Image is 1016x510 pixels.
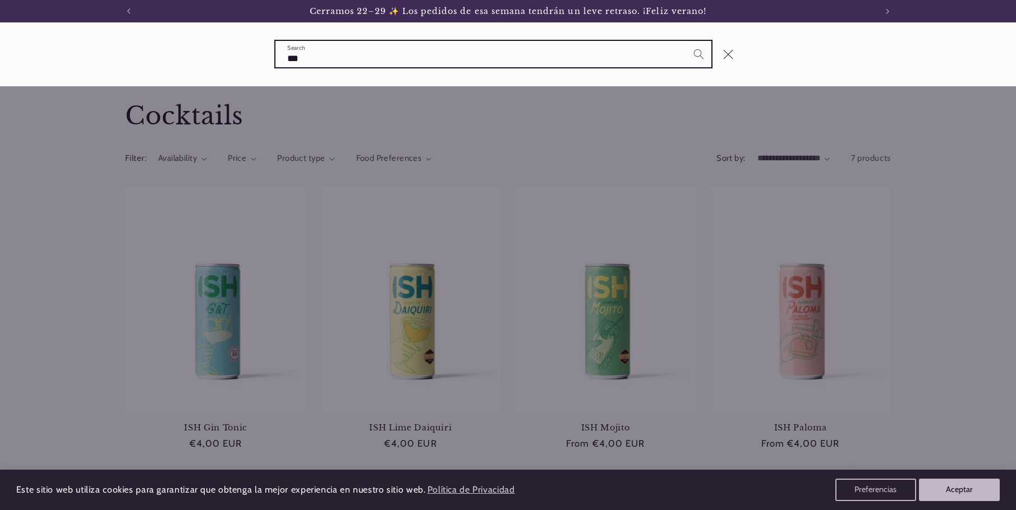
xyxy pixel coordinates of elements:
[919,479,1000,501] button: Aceptar
[310,6,706,16] span: Cerramos 22–29 ✨ Los pedidos de esa semana tendrán un leve retraso. ¡Feliz verano!
[686,41,711,67] button: Search
[715,41,741,67] button: Close
[16,484,426,495] span: Este sitio web utiliza cookies para garantizar que obtenga la mejor experiencia en nuestro sitio ...
[835,479,916,501] button: Preferencias
[425,480,516,500] a: Política de Privacidad (opens in a new tab)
